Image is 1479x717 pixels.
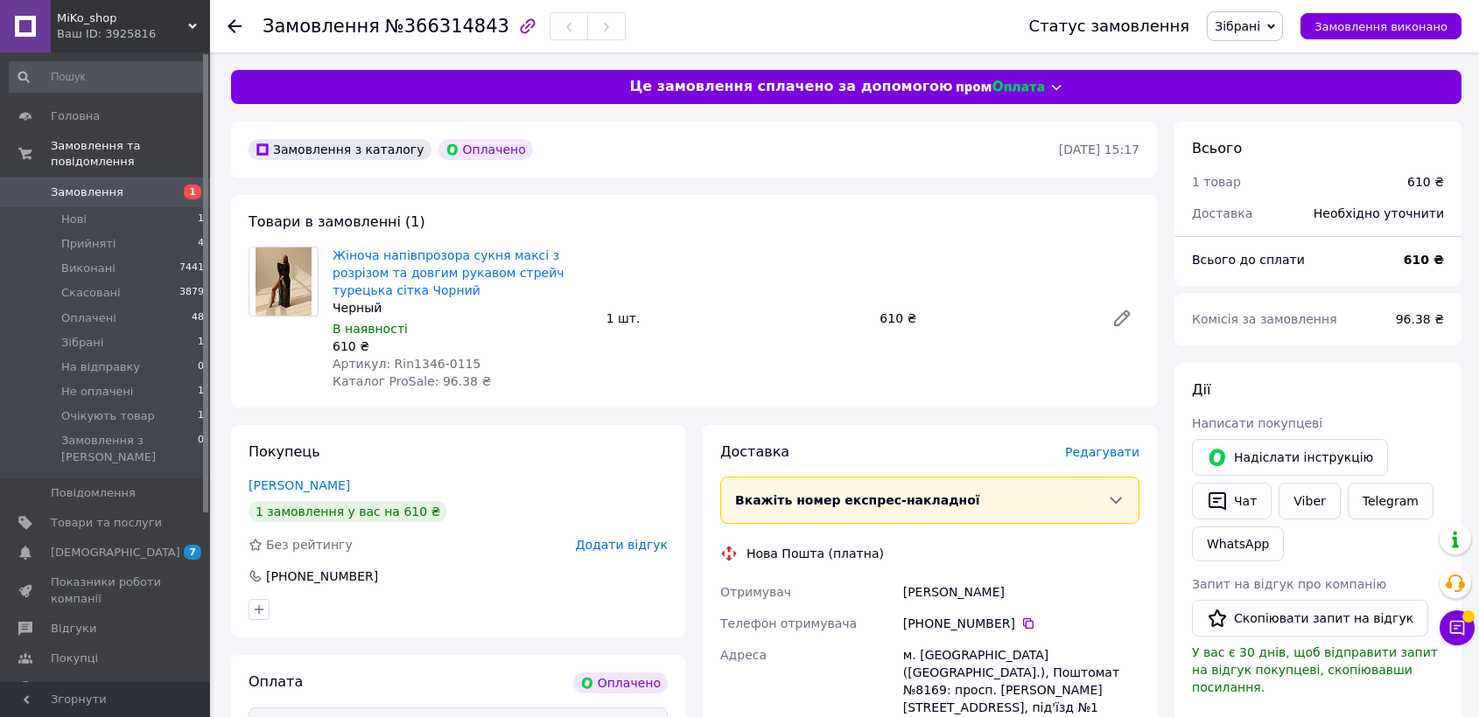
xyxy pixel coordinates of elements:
[1192,206,1252,220] span: Доставка
[61,335,103,351] span: Зібрані
[51,108,100,124] span: Головна
[1440,610,1475,645] button: Чат з покупцем
[720,616,857,630] span: Телефон отримувача
[599,306,873,331] div: 1 шт.
[198,359,204,375] span: 0
[61,433,198,464] span: Замовлення з [PERSON_NAME]
[1192,140,1242,157] span: Всього
[1059,143,1139,157] time: [DATE] 15:17
[198,433,204,464] span: 0
[903,615,1139,632] div: [PHONE_NUMBER]
[1192,526,1284,561] a: WhatsApp
[1192,483,1272,519] button: Чат
[51,574,162,606] span: Показники роботи компанії
[51,485,136,501] span: Повідомлення
[1192,312,1337,326] span: Комісія за замовлення
[333,338,592,355] div: 610 ₴
[333,374,491,388] span: Каталог ProSale: 96.38 ₴
[51,680,145,696] span: Каталог ProSale
[333,322,408,336] span: В наявності
[1192,645,1438,694] span: У вас є 30 днів, щоб відправити запит на відгук покупцеві, скопіювавши посилання.
[61,212,87,227] span: Нові
[629,77,952,97] span: Це замовлення сплачено за допомогою
[1192,175,1241,189] span: 1 товар
[61,261,116,276] span: Виконані
[1404,253,1444,267] b: 610 ₴
[576,538,668,552] span: Додати відгук
[1215,19,1260,33] span: Зібрані
[51,184,123,200] span: Замовлення
[1314,20,1447,33] span: Замовлення виконано
[1192,416,1322,430] span: Написати покупцеві
[249,501,447,522] div: 1 замовлення у вас на 610 ₴
[184,545,201,560] span: 7
[573,672,668,693] div: Оплачено
[249,139,431,160] div: Замовлення з каталогу
[1348,483,1433,519] a: Telegram
[192,310,204,326] span: 48
[333,248,564,297] a: Жіноча напівпрозора сукня максі з розрізом та довгим рукавом стрейч турецька сітка Чорний
[264,567,380,585] div: [PHONE_NUMBER]
[61,310,116,326] span: Оплачені
[249,478,350,492] a: [PERSON_NAME]
[720,585,791,599] span: Отримувач
[249,673,303,690] span: Оплата
[249,213,425,230] span: Товари в замовленні (1)
[61,359,140,375] span: На відправку
[51,545,180,560] span: [DEMOGRAPHIC_DATA]
[1192,577,1386,591] span: Запит на відгук про компанію
[1192,381,1210,398] span: Дії
[1192,439,1388,476] button: Надіслати інструкцію
[61,384,133,400] span: Не оплачені
[51,138,210,170] span: Замовлення та повідомлення
[51,621,96,637] span: Відгуки
[198,335,204,351] span: 1
[198,384,204,400] span: 1
[198,212,204,227] span: 1
[385,16,509,37] span: №366314843
[1407,173,1444,191] div: 610 ₴
[198,408,204,424] span: 1
[61,236,116,252] span: Прийняті
[1396,312,1444,326] span: 96.38 ₴
[1279,483,1340,519] a: Viber
[198,236,204,252] span: 4
[61,285,121,301] span: Скасовані
[249,443,320,460] span: Покупець
[333,357,480,371] span: Артикул: Rin1346-0115
[1303,194,1454,233] div: Необхідно уточнити
[57,26,210,42] div: Ваш ID: 3925816
[256,247,311,316] img: Жіноча напівпрозора сукня максі з розрізом та довгим рукавом стрейч турецька сітка Чорний
[1065,445,1139,459] span: Редагувати
[179,285,204,301] span: 3879
[735,493,980,507] span: Вкажіть номер експрес-накладної
[184,184,201,199] span: 1
[333,299,592,317] div: Черный
[57,10,188,26] span: MiKo_shop
[1192,600,1428,637] button: Скопіювати запит на відгук
[1192,253,1305,267] span: Всього до сплати
[179,261,204,276] span: 7441
[1104,301,1139,336] a: Редагувати
[228,17,242,35] div: Повернутися назад
[51,651,98,666] span: Покупці
[900,576,1143,608] div: [PERSON_NAME]
[1300,13,1461,39] button: Замовлення виконано
[438,139,533,160] div: Оплачено
[266,538,353,552] span: Без рейтингу
[873,306,1097,331] div: 610 ₴
[1029,17,1190,35] div: Статус замовлення
[51,515,162,531] span: Товари та послуги
[720,443,789,460] span: Доставка
[61,408,155,424] span: Очікують товар
[9,61,206,93] input: Пошук
[720,648,767,662] span: Адреса
[263,16,380,37] span: Замовлення
[742,545,888,562] div: Нова Пошта (платна)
